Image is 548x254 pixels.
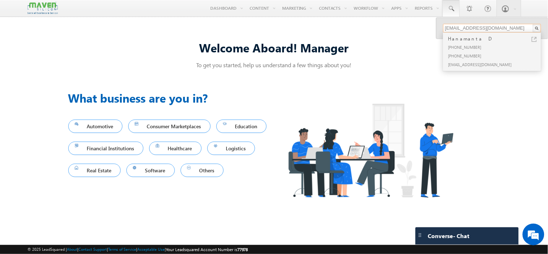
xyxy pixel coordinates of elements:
span: Healthcare [156,143,195,153]
a: Contact Support [78,247,107,251]
div: [EMAIL_ADDRESS][DOMAIN_NAME] [447,60,544,69]
span: Education [223,121,260,131]
span: Your Leadsquared Account Number is [166,247,248,252]
img: Custom Logo [27,2,58,14]
span: Software [133,165,168,175]
div: Welcome Aboard! Manager [68,40,480,55]
img: carter-drag [417,232,423,238]
span: 77978 [237,247,248,252]
div: [PHONE_NUMBER] [447,51,544,60]
div: Hanamanta D [447,35,544,43]
div: [PHONE_NUMBER] [447,43,544,51]
a: Terms of Service [108,247,136,251]
span: Real Estate [75,165,115,175]
span: Automotive [75,121,116,131]
span: © 2025 LeadSquared | | | | | [27,246,248,253]
span: Consumer Marketplaces [135,121,204,131]
span: Converse - Chat [428,233,470,239]
p: To get you started, help us understand a few things about you! [68,61,480,69]
a: About [67,247,77,251]
a: Acceptable Use [137,247,165,251]
h3: What business are you in? [68,89,274,107]
span: Financial Institutions [75,143,137,153]
img: Industry.png [274,89,467,212]
span: Logistics [214,143,249,153]
span: Others [187,165,217,175]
